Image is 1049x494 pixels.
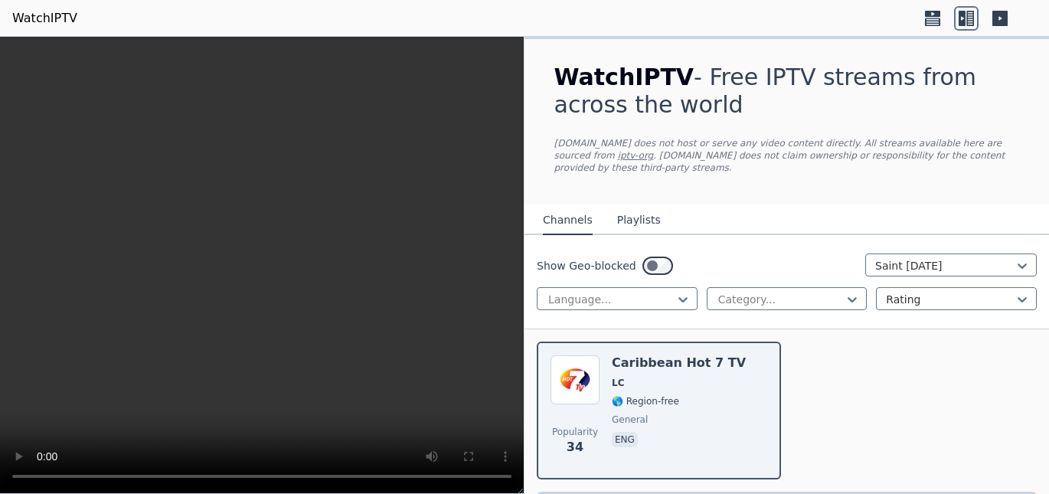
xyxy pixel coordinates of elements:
[612,395,679,407] span: 🌎 Region-free
[567,438,583,456] span: 34
[12,9,77,28] a: WatchIPTV
[617,206,661,235] button: Playlists
[543,206,593,235] button: Channels
[551,355,600,404] img: Caribbean Hot 7 TV
[552,426,598,438] span: Popularity
[554,64,1020,119] h1: - Free IPTV streams from across the world
[612,414,648,426] span: general
[612,355,746,371] h6: Caribbean Hot 7 TV
[554,64,694,90] span: WatchIPTV
[537,258,636,273] label: Show Geo-blocked
[618,150,654,161] a: iptv-org
[554,137,1020,174] p: [DOMAIN_NAME] does not host or serve any video content directly. All streams available here are s...
[612,377,624,389] span: LC
[612,432,638,447] p: eng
